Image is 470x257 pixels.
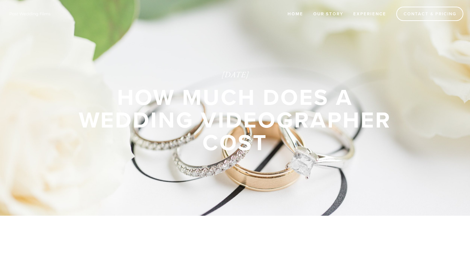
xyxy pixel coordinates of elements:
[349,8,391,19] a: Experience
[309,8,348,19] a: Our Story
[65,71,405,80] time: [DATE]
[65,86,405,153] div: How Much Does a Wedding Videographer Cost
[283,8,308,19] a: Home
[396,7,463,21] a: Contact & Pricing
[7,9,53,19] img: Wisconsin Wedding Videographer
